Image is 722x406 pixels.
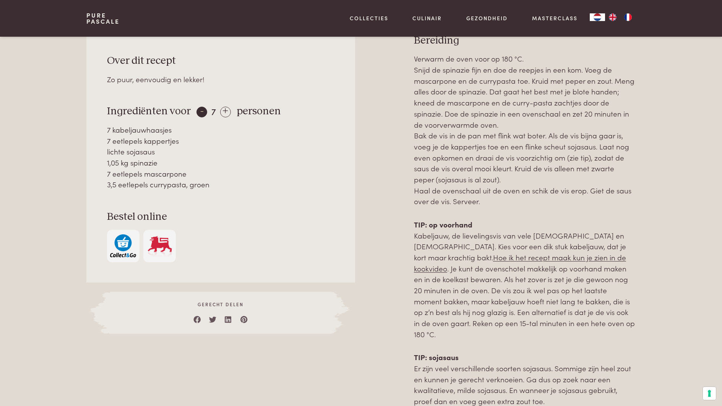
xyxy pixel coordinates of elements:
h3: Bereiding [414,34,636,47]
p: Verwarm de oven voor op 180 °C. Snijd de spinazie fijn en doe de reepjes in een kom. Voeg de masc... [414,53,636,207]
a: NL [590,13,605,21]
a: Gezondheid [466,14,508,22]
div: 1,05 kg spinazie [107,157,335,168]
span: 7 [211,105,216,117]
a: EN [605,13,620,21]
aside: Language selected: Nederlands [590,13,636,21]
span: Gerecht delen [110,301,331,308]
button: Uw voorkeuren voor toestemming voor trackingtechnologieën [703,387,716,400]
strong: TIP: op voorhand [414,219,472,229]
div: + [220,107,231,117]
div: Language [590,13,605,21]
a: Collecties [350,14,388,22]
p: Kabeljauw, de lievelingsvis van vele [DEMOGRAPHIC_DATA] en [DEMOGRAPHIC_DATA]. Kies voor een dik ... [414,219,636,340]
div: 7 eetlepels mascarpone [107,168,335,179]
div: lichte sojasaus [107,146,335,157]
div: 7 eetlepels kappertjes [107,135,335,146]
img: c308188babc36a3a401bcb5cb7e020f4d5ab42f7cacd8327e500463a43eeb86c.svg [110,234,136,258]
span: Ingrediënten voor [107,106,191,117]
div: 7 kabeljauwhaasjes [107,124,335,135]
a: FR [620,13,636,21]
span: personen [237,106,281,117]
ul: Language list [605,13,636,21]
div: Zo puur, eenvoudig en lekker! [107,74,335,85]
div: 3,5 eetlepels currypasta, groen [107,179,335,190]
a: Hoe ik het recept maak kun je zien in de kookvideo [414,252,626,273]
a: Culinair [412,14,442,22]
h3: Over dit recept [107,54,335,68]
a: PurePascale [86,12,120,24]
h3: Bestel online [107,210,335,224]
div: - [196,107,207,117]
a: Masterclass [532,14,578,22]
strong: TIP: sojasaus [414,352,459,362]
img: Delhaize [147,234,173,258]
